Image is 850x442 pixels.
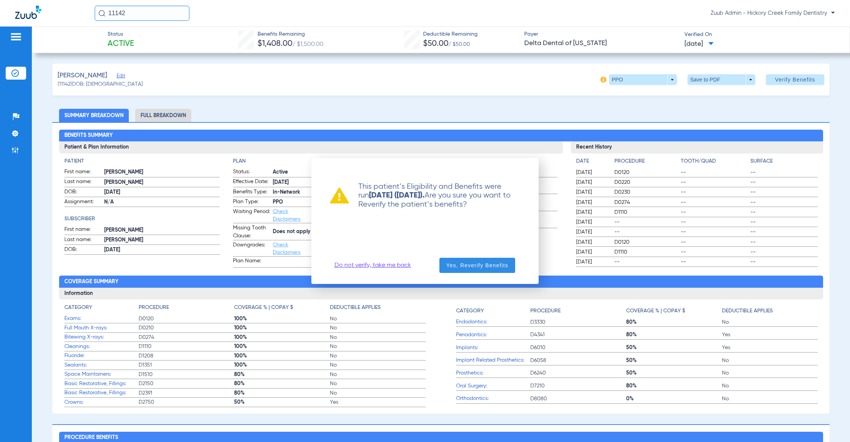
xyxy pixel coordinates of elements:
[330,187,349,204] img: warning already ran verification recently
[349,182,520,209] p: This patient’s Eligibility and Benefits were run Are you sure you want to Reverify the patient’s ...
[334,262,411,269] a: Do not verify, take me back
[369,192,425,199] strong: [DATE] ([DATE]).
[446,262,508,269] span: Yes, Reverify Benefits
[439,258,515,273] button: Yes, Reverify Benefits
